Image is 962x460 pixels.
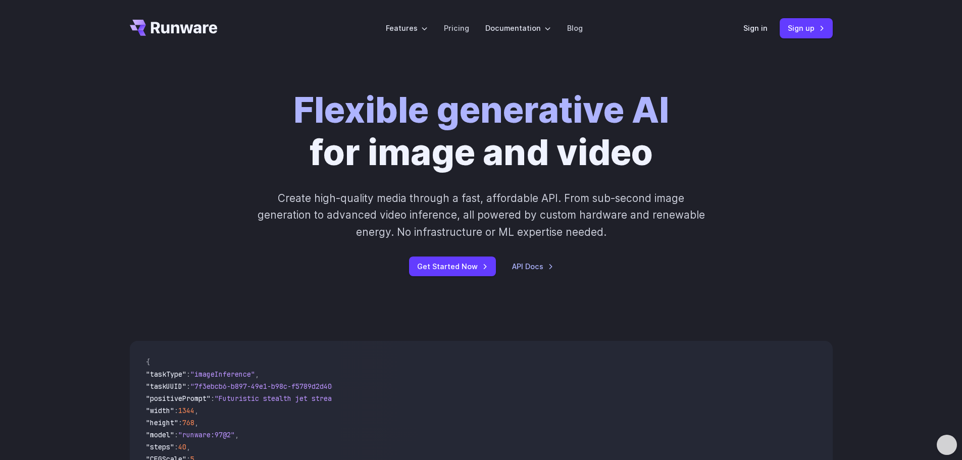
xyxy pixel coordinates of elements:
[255,370,259,379] span: ,
[190,382,344,391] span: "7f3ebcb6-b897-49e1-b98c-f5789d2d40d7"
[186,442,190,451] span: ,
[215,394,582,403] span: "Futuristic stealth jet streaking through a neon-lit cityscape with glowing purple exhaust"
[178,418,182,427] span: :
[780,18,833,38] a: Sign up
[130,20,218,36] a: Go to /
[194,406,198,415] span: ,
[190,370,255,379] span: "imageInference"
[186,382,190,391] span: :
[146,406,174,415] span: "width"
[743,22,768,34] a: Sign in
[146,442,174,451] span: "steps"
[444,22,469,34] a: Pricing
[178,406,194,415] span: 1344
[146,394,211,403] span: "positivePrompt"
[146,430,174,439] span: "model"
[146,418,178,427] span: "height"
[567,22,583,34] a: Blog
[186,370,190,379] span: :
[235,430,239,439] span: ,
[174,442,178,451] span: :
[178,430,235,439] span: "runware:97@2"
[386,22,428,34] label: Features
[146,382,186,391] span: "taskUUID"
[512,261,553,272] a: API Docs
[256,190,706,240] p: Create high-quality media through a fast, affordable API. From sub-second image generation to adv...
[174,430,178,439] span: :
[194,418,198,427] span: ,
[146,357,150,367] span: {
[211,394,215,403] span: :
[182,418,194,427] span: 768
[485,22,551,34] label: Documentation
[174,406,178,415] span: :
[146,370,186,379] span: "taskType"
[178,442,186,451] span: 40
[409,257,496,276] a: Get Started Now
[293,89,669,174] h1: for image and video
[293,88,669,131] strong: Flexible generative AI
